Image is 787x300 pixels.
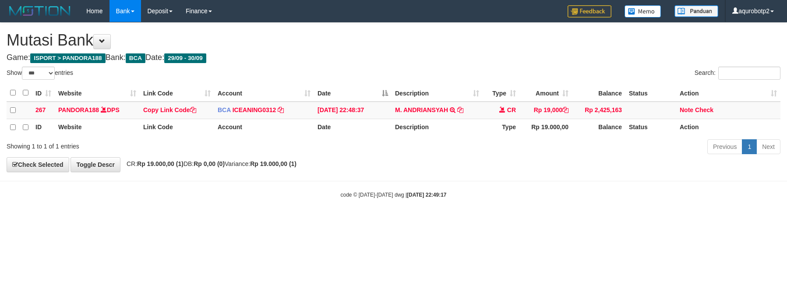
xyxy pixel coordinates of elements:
[71,157,120,172] a: Toggle Descr
[314,119,392,136] th: Date
[756,139,780,154] a: Next
[314,102,392,119] td: [DATE] 22:48:37
[680,106,693,113] a: Note
[7,4,73,18] img: MOTION_logo.png
[483,85,519,102] th: Type: activate to sort column ascending
[572,85,625,102] th: Balance
[519,119,572,136] th: Rp 19.000,00
[55,102,140,119] td: DPS
[341,192,447,198] small: code © [DATE]-[DATE] dwg |
[676,85,780,102] th: Action: activate to sort column ascending
[55,119,140,136] th: Website
[7,67,73,80] label: Show entries
[214,119,314,136] th: Account
[7,138,321,151] div: Showing 1 to 1 of 1 entries
[137,160,184,167] strong: Rp 19.000,00 (1)
[143,106,196,113] a: Copy Link Code
[35,106,46,113] span: 267
[572,119,625,136] th: Balance
[32,119,55,136] th: ID
[126,53,145,63] span: BCA
[233,106,276,113] a: ICEANING0312
[55,85,140,102] th: Website: activate to sort column ascending
[674,5,718,17] img: panduan.png
[568,5,611,18] img: Feedback.jpg
[7,53,780,62] h4: Game: Bank: Date:
[58,106,99,113] a: PANDORA188
[695,67,780,80] label: Search:
[278,106,284,113] a: Copy ICEANING0312 to clipboard
[218,106,231,113] span: BCA
[457,106,463,113] a: Copy M. ANDRIANSYAH to clipboard
[625,119,676,136] th: Status
[250,160,296,167] strong: Rp 19.000,00 (1)
[718,67,780,80] input: Search:
[392,119,483,136] th: Description
[695,106,713,113] a: Check
[194,160,225,167] strong: Rp 0,00 (0)
[30,53,106,63] span: ISPORT > PANDORA188
[32,85,55,102] th: ID: activate to sort column ascending
[519,102,572,119] td: Rp 19,000
[392,85,483,102] th: Description: activate to sort column ascending
[625,5,661,18] img: Button%20Memo.svg
[140,119,214,136] th: Link Code
[314,85,392,102] th: Date: activate to sort column descending
[7,32,780,49] h1: Mutasi Bank
[22,67,55,80] select: Showentries
[676,119,780,136] th: Action
[214,85,314,102] th: Account: activate to sort column ascending
[407,192,446,198] strong: [DATE] 22:49:17
[507,106,516,113] span: CR
[7,157,69,172] a: Check Selected
[572,102,625,119] td: Rp 2,425,163
[395,106,448,113] a: M. ANDRIANSYAH
[707,139,742,154] a: Previous
[742,139,757,154] a: 1
[562,106,568,113] a: Copy Rp 19,000 to clipboard
[625,85,676,102] th: Status
[164,53,206,63] span: 29/09 - 30/09
[483,119,519,136] th: Type
[519,85,572,102] th: Amount: activate to sort column ascending
[122,160,296,167] span: CR: DB: Variance:
[140,85,214,102] th: Link Code: activate to sort column ascending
